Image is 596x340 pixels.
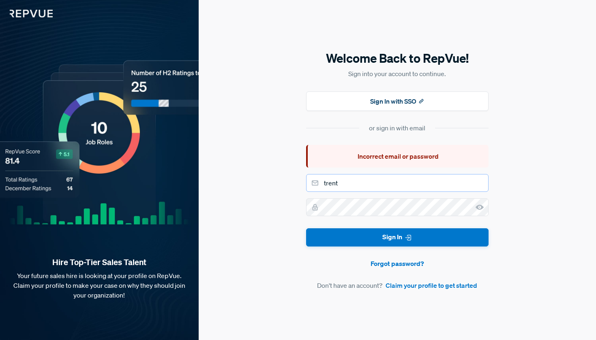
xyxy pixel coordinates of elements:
[386,280,477,290] a: Claim your profile to get started
[13,257,186,268] strong: Hire Top-Tier Sales Talent
[306,69,489,79] p: Sign into your account to continue.
[306,228,489,246] button: Sign In
[369,123,425,133] div: or sign in with email
[306,259,489,268] a: Forgot password?
[306,174,489,192] input: Email address
[13,271,186,300] p: Your future sales hire is looking at your profile on RepVue. Claim your profile to make your case...
[306,145,489,168] div: Incorrect email or password
[306,50,489,67] h5: Welcome Back to RepVue!
[306,91,489,111] button: Sign In with SSO
[306,280,489,290] article: Don't have an account?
